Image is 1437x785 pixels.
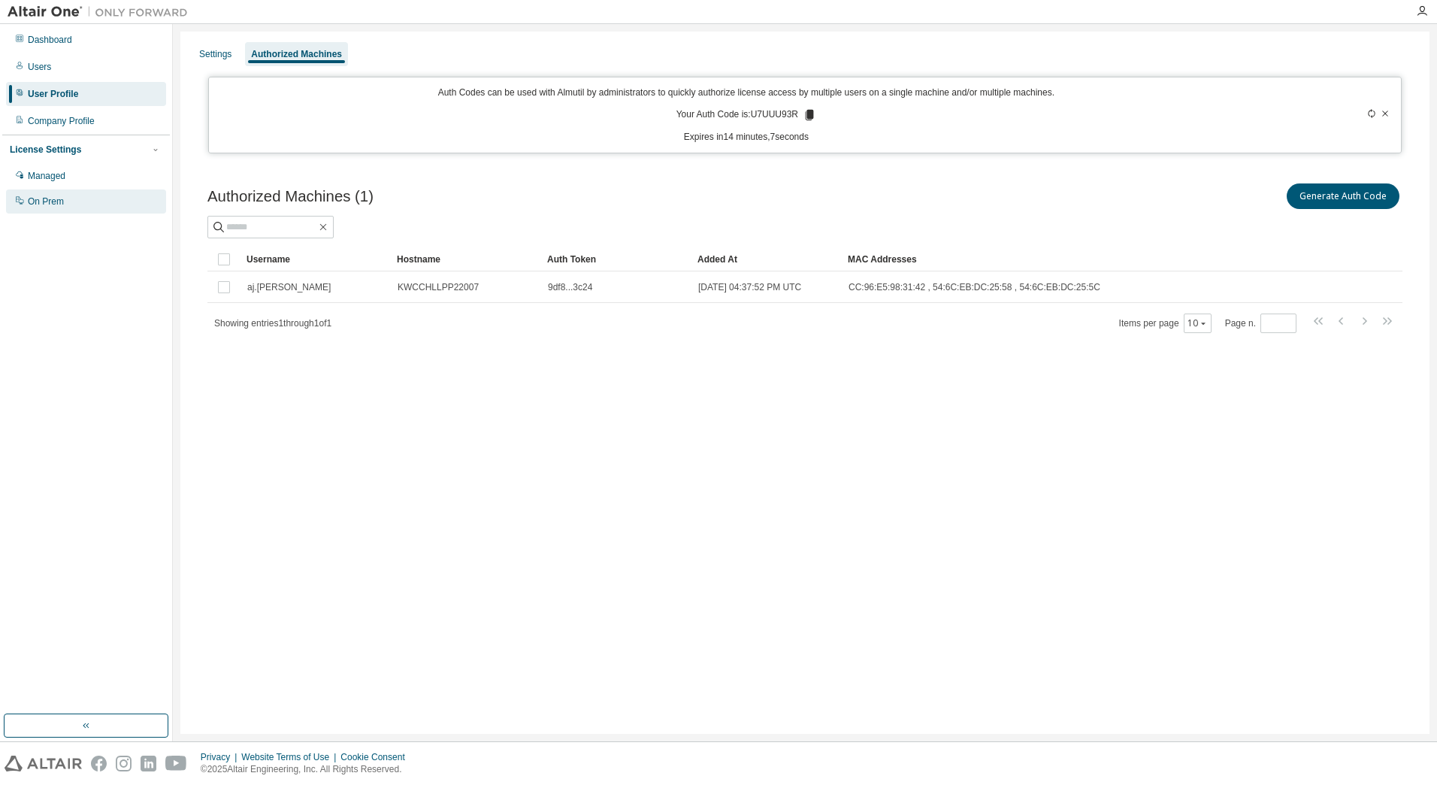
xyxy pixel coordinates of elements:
div: Managed [28,170,65,182]
div: Dashboard [28,34,72,46]
span: Authorized Machines (1) [207,188,374,205]
img: instagram.svg [116,756,132,771]
div: User Profile [28,88,78,100]
div: Users [28,61,51,73]
span: Showing entries 1 through 1 of 1 [214,318,331,329]
div: Website Terms of Use [241,751,340,763]
span: aj.[PERSON_NAME] [247,281,331,293]
p: Expires in 14 minutes, 7 seconds [218,131,1275,144]
div: Privacy [201,751,241,763]
div: Settings [199,48,231,60]
span: 9df8...3c24 [548,281,592,293]
button: Generate Auth Code [1287,183,1399,209]
img: youtube.svg [165,756,187,771]
span: [DATE] 04:37:52 PM UTC [698,281,801,293]
div: Added At [697,247,836,271]
button: 10 [1187,317,1208,329]
img: Altair One [8,5,195,20]
div: Cookie Consent [340,751,413,763]
div: License Settings [10,144,81,156]
div: Company Profile [28,115,95,127]
span: KWCCHLLPP22007 [398,281,479,293]
span: CC:96:E5:98:31:42 , 54:6C:EB:DC:25:58 , 54:6C:EB:DC:25:5C [849,281,1100,293]
div: MAC Addresses [848,247,1245,271]
span: Items per page [1119,314,1212,333]
span: Page n. [1225,314,1296,333]
div: On Prem [28,195,64,208]
div: Auth Token [547,247,685,271]
img: altair_logo.svg [5,756,82,771]
div: Authorized Machines [251,48,342,60]
p: © 2025 Altair Engineering, Inc. All Rights Reserved. [201,763,414,776]
p: Auth Codes can be used with Almutil by administrators to quickly authorize license access by mult... [218,86,1275,99]
div: Username [247,247,385,271]
img: linkedin.svg [141,756,156,771]
div: Hostname [397,247,535,271]
p: Your Auth Code is: U7UUU93R [676,108,816,122]
img: facebook.svg [91,756,107,771]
